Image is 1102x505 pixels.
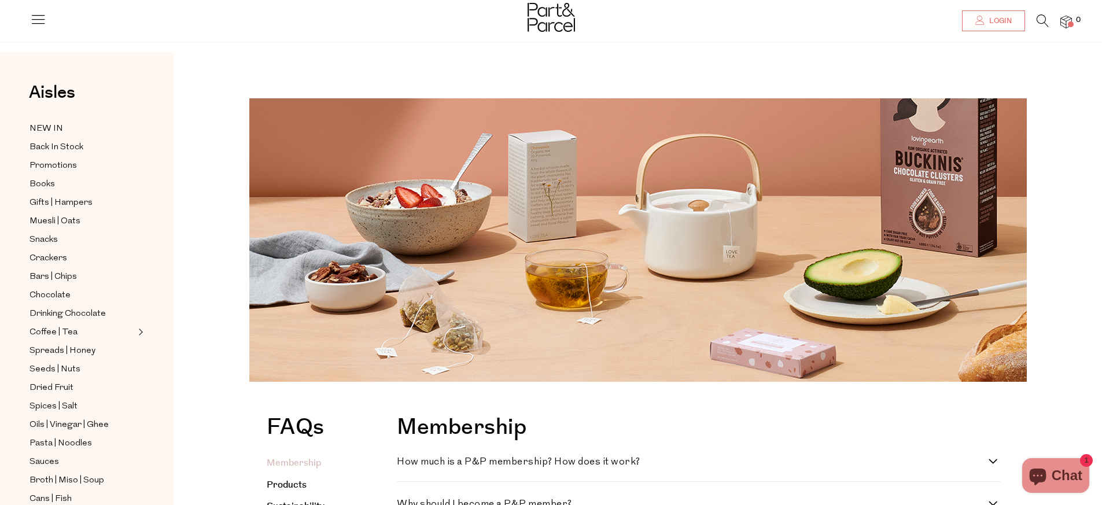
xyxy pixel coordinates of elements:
a: Dried Fruit [30,381,135,395]
span: Drinking Chocolate [30,307,106,321]
a: Chocolate [30,288,135,303]
a: Snacks [30,233,135,247]
a: Pasta | Noodles [30,436,135,451]
span: Books [30,178,55,191]
img: Part&Parcel [528,3,575,32]
a: Aisles [29,84,75,113]
span: Promotions [30,159,77,173]
h4: How much is a P&P membership? How does it work? [397,457,989,467]
span: Spreads | Honey [30,344,95,358]
a: Back In Stock [30,140,135,154]
a: Seeds | Nuts [30,362,135,377]
span: Gifts | Hampers [30,196,93,210]
span: Snacks [30,233,58,247]
span: Broth | Miso | Soup [30,474,104,488]
span: Spices | Salt [30,400,78,414]
a: Books [30,177,135,191]
span: Back In Stock [30,141,83,154]
span: Chocolate [30,289,71,303]
span: Aisles [29,80,75,105]
a: Oils | Vinegar | Ghee [30,418,135,432]
a: Coffee | Tea [30,325,135,340]
a: 0 [1060,16,1072,28]
a: Spreads | Honey [30,344,135,358]
a: Bars | Chips [30,270,135,284]
span: Crackers [30,252,67,266]
a: Products [267,478,307,492]
span: Login [986,16,1012,26]
button: Expand/Collapse Coffee | Tea [135,325,143,339]
a: Sauces [30,455,135,469]
span: Muesli | Oats [30,215,80,228]
a: Spices | Salt [30,399,135,414]
h1: FAQs [267,416,325,444]
a: Broth | Miso | Soup [30,473,135,488]
span: Seeds | Nuts [30,363,80,377]
a: Crackers [30,251,135,266]
span: Oils | Vinegar | Ghee [30,418,109,432]
inbox-online-store-chat: Shopify online store chat [1019,458,1093,496]
a: Gifts | Hampers [30,196,135,210]
span: Pasta | Noodles [30,437,92,451]
span: Coffee | Tea [30,326,78,340]
a: NEW IN [30,121,135,136]
span: NEW IN [30,122,63,136]
span: Bars | Chips [30,270,77,284]
span: Sauces [30,455,59,469]
img: faq-image_1344x_crop_center.png [249,98,1027,382]
a: Membership [267,456,321,470]
span: Dried Fruit [30,381,73,395]
a: Muesli | Oats [30,214,135,228]
a: Promotions [30,158,135,173]
a: Drinking Chocolate [30,307,135,321]
span: 0 [1073,15,1083,25]
a: Login [962,10,1025,31]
